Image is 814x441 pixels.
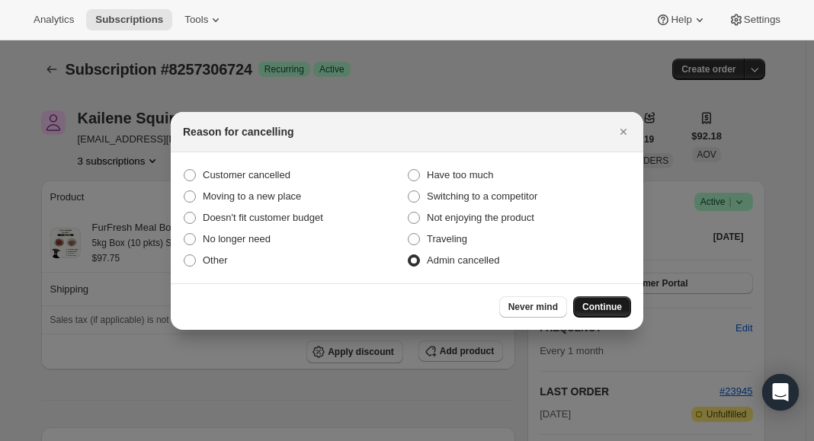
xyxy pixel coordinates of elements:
[762,374,799,411] div: Open Intercom Messenger
[427,212,534,223] span: Not enjoying the product
[203,233,271,244] span: No longer need
[427,254,499,266] span: Admin cancelled
[719,9,790,30] button: Settings
[34,14,74,26] span: Analytics
[646,9,716,30] button: Help
[427,233,467,244] span: Traveling
[582,301,622,313] span: Continue
[203,212,323,223] span: Doesn't fit customer budget
[613,121,634,142] button: Close
[499,296,567,318] button: Never mind
[203,190,301,202] span: Moving to a new place
[427,169,493,181] span: Have too much
[671,14,691,26] span: Help
[508,301,558,313] span: Never mind
[573,296,631,318] button: Continue
[86,9,172,30] button: Subscriptions
[184,14,208,26] span: Tools
[203,254,228,266] span: Other
[203,169,290,181] span: Customer cancelled
[24,9,83,30] button: Analytics
[175,9,232,30] button: Tools
[427,190,537,202] span: Switching to a competitor
[95,14,163,26] span: Subscriptions
[744,14,780,26] span: Settings
[183,124,293,139] h2: Reason for cancelling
